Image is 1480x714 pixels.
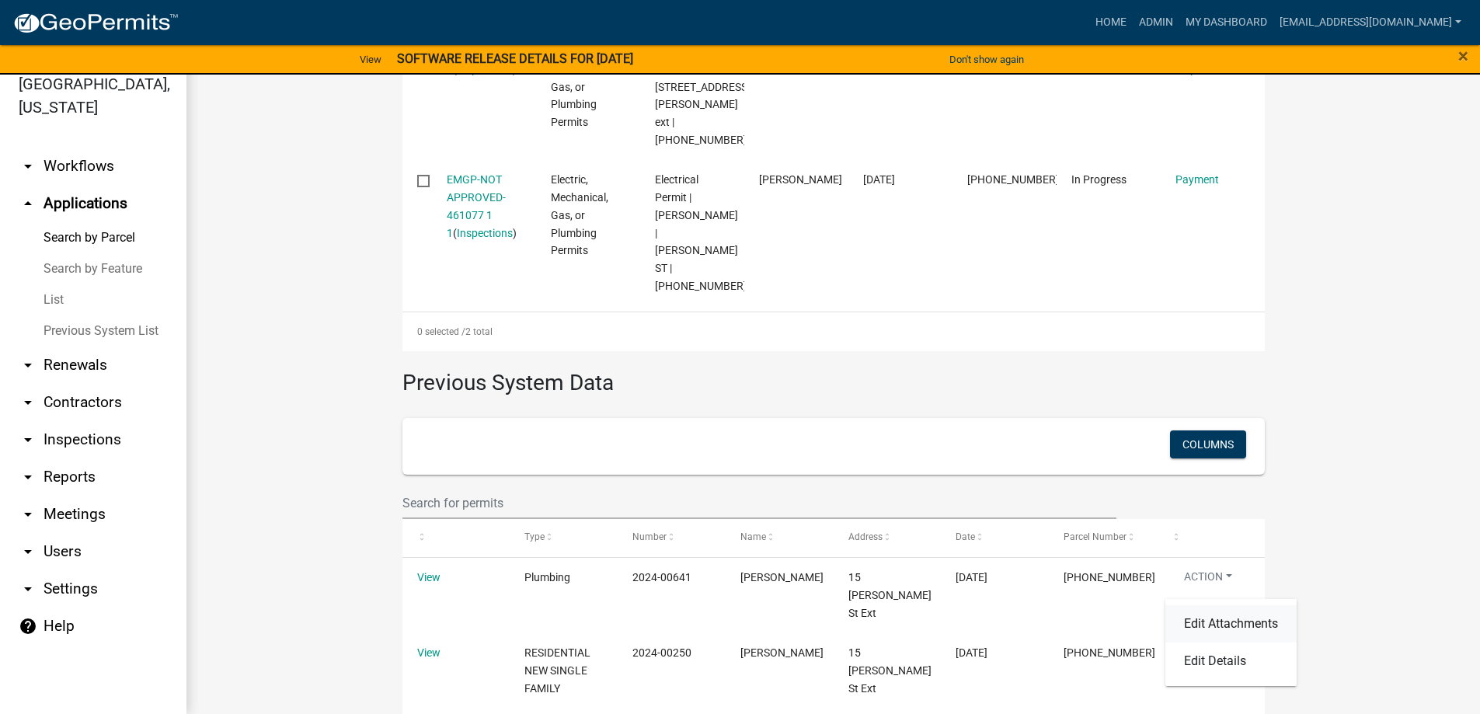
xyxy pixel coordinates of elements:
div: ( ) [447,171,521,242]
span: 08/08/2025 [863,173,895,186]
span: Micah Helmuth [759,173,842,186]
span: 035-09-03-004 [967,173,1059,186]
a: My Dashboard [1179,8,1273,37]
i: arrow_drop_down [19,580,37,598]
span: Name [740,531,766,542]
a: View [417,571,441,583]
span: Type [524,531,545,542]
i: arrow_drop_down [19,356,37,374]
span: 2024-00641 [632,571,691,583]
datatable-header-cell: Parcel Number [1049,519,1157,556]
span: 035-09-03-004 [1064,571,1155,583]
i: help [19,617,37,636]
h3: Previous System Data [402,351,1265,399]
i: arrow_drop_down [19,505,37,524]
button: Columns [1170,430,1246,458]
a: View [417,646,441,659]
i: arrow_drop_down [19,542,37,561]
button: Don't show again [943,47,1030,72]
input: Search for permits [402,487,1117,519]
span: × [1458,45,1468,67]
a: Payment [1175,173,1219,186]
datatable-header-cell: Date [941,519,1049,556]
datatable-header-cell: Number [618,519,726,556]
i: arrow_drop_up [19,194,37,213]
button: Close [1458,47,1468,65]
a: Admin [1133,8,1179,37]
span: 0 selected / [417,326,465,337]
span: Number [632,531,667,542]
datatable-header-cell: Type [510,519,618,556]
a: Edit Details [1165,643,1297,680]
a: [EMAIL_ADDRESS][DOMAIN_NAME] [1273,8,1468,37]
button: Action [1172,569,1245,591]
a: Inspections [457,227,513,239]
div: 2 total [402,312,1265,351]
span: Date [956,531,975,542]
span: Electric, Mechanical, Gas, or Plumbing Permits [551,45,608,128]
span: Plumbing [524,571,570,583]
span: Electric, Mechanical, Gas, or Plumbing Permits [551,173,608,256]
span: 3/19/2024 [956,646,987,659]
span: RESIDENTIAL NEW SINGLE FAMILY [524,646,590,695]
span: 15 Carver St Ext [848,571,932,619]
div: Action [1165,599,1297,686]
strong: SOFTWARE RELEASE DETAILS FOR [DATE] [397,51,633,66]
a: Home [1089,8,1133,37]
datatable-header-cell: Address [834,519,942,556]
span: 15 Carver St Ext [848,646,932,695]
i: arrow_drop_down [19,393,37,412]
span: 2024-00250 [632,646,691,659]
span: 035-09-03-004 [1064,646,1155,659]
span: Austin Kauffman [740,646,824,659]
i: arrow_drop_down [19,468,37,486]
span: Austin Kauffman [740,571,824,583]
span: 7/10/2024 [956,571,987,583]
a: Edit Attachments [1165,605,1297,643]
i: arrow_drop_down [19,157,37,176]
span: Address [848,531,883,542]
a: EMGP-NOT APPROVED-461077 1 1 [447,173,506,239]
i: arrow_drop_down [19,430,37,449]
span: Parcel Number [1064,531,1127,542]
span: Electrical Permit | Micah Helmuth | CARVER ST | 035-09-03-004 [655,173,747,292]
datatable-header-cell: Name [726,519,834,556]
a: View [353,47,388,72]
span: In Progress [1071,173,1127,186]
